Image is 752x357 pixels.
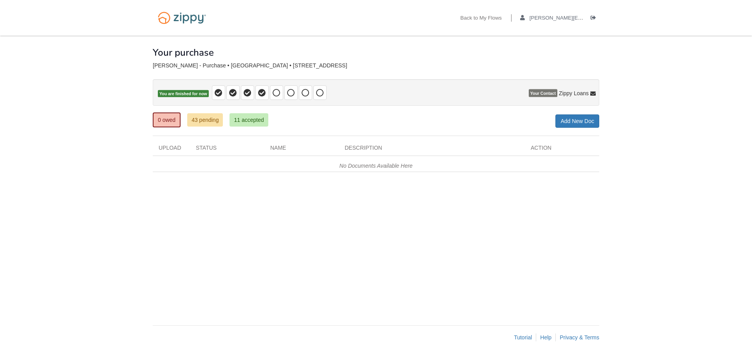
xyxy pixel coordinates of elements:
div: Status [190,144,264,156]
a: 11 accepted [230,113,268,127]
a: Add New Doc [555,114,599,128]
a: 0 owed [153,112,181,127]
em: No Documents Available Here [340,163,413,169]
div: Upload [153,144,190,156]
div: Action [525,144,599,156]
span: Your Contact [529,89,557,97]
a: Tutorial [514,334,532,341]
div: Name [264,144,339,156]
span: You are finished for now [158,90,209,98]
a: 43 pending [187,113,223,127]
a: Help [540,334,551,341]
a: Privacy & Terms [560,334,599,341]
img: Logo [153,8,211,28]
a: edit profile [520,15,706,23]
div: Description [339,144,525,156]
span: nolan.sarah@mail.com [530,15,706,21]
span: Zippy Loans [559,89,589,97]
h1: Your purchase [153,47,599,58]
a: Back to My Flows [460,15,502,23]
div: [PERSON_NAME] - Purchase • [GEOGRAPHIC_DATA] • [STREET_ADDRESS] [153,62,599,69]
a: Log out [591,15,599,23]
